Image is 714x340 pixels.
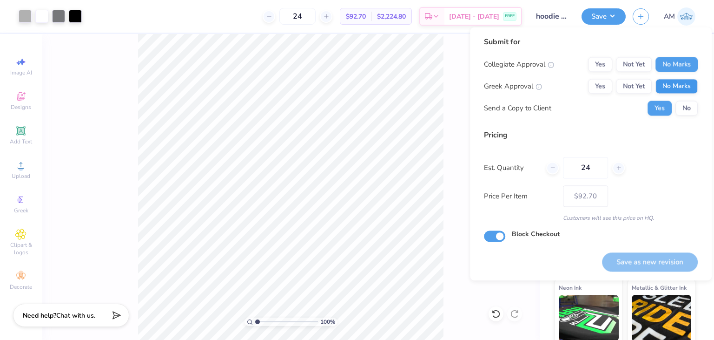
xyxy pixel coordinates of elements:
[677,7,695,26] img: Abhinav Mohan
[588,79,612,94] button: Yes
[449,12,499,21] span: [DATE] - [DATE]
[5,241,37,256] span: Clipart & logos
[346,12,366,21] span: $92.70
[484,214,698,222] div: Customers will see this price on HQ.
[632,283,687,292] span: Metallic & Glitter Ink
[56,311,95,320] span: Chat with us.
[529,7,575,26] input: Untitled Design
[616,79,652,94] button: Not Yet
[10,138,32,145] span: Add Text
[563,157,608,178] input: – –
[484,36,698,48] div: Submit for
[484,103,551,114] div: Send a Copy to Client
[588,57,612,72] button: Yes
[664,7,695,26] a: AM
[12,172,30,180] span: Upload
[377,12,406,21] span: $2,224.80
[675,101,698,116] button: No
[14,207,28,214] span: Greek
[484,129,698,141] div: Pricing
[648,101,672,116] button: Yes
[655,79,698,94] button: No Marks
[484,81,542,92] div: Greek Approval
[655,57,698,72] button: No Marks
[10,69,32,76] span: Image AI
[11,103,31,111] span: Designs
[616,57,652,72] button: Not Yet
[664,11,675,22] span: AM
[23,311,56,320] strong: Need help?
[559,283,582,292] span: Neon Ink
[10,283,32,291] span: Decorate
[512,229,560,239] label: Block Checkout
[582,8,626,25] button: Save
[484,59,554,69] div: Collegiate Approval
[505,13,515,20] span: FREE
[484,191,556,202] label: Price Per Item
[484,163,539,173] label: Est. Quantity
[279,8,316,25] input: – –
[320,318,335,326] span: 100 %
